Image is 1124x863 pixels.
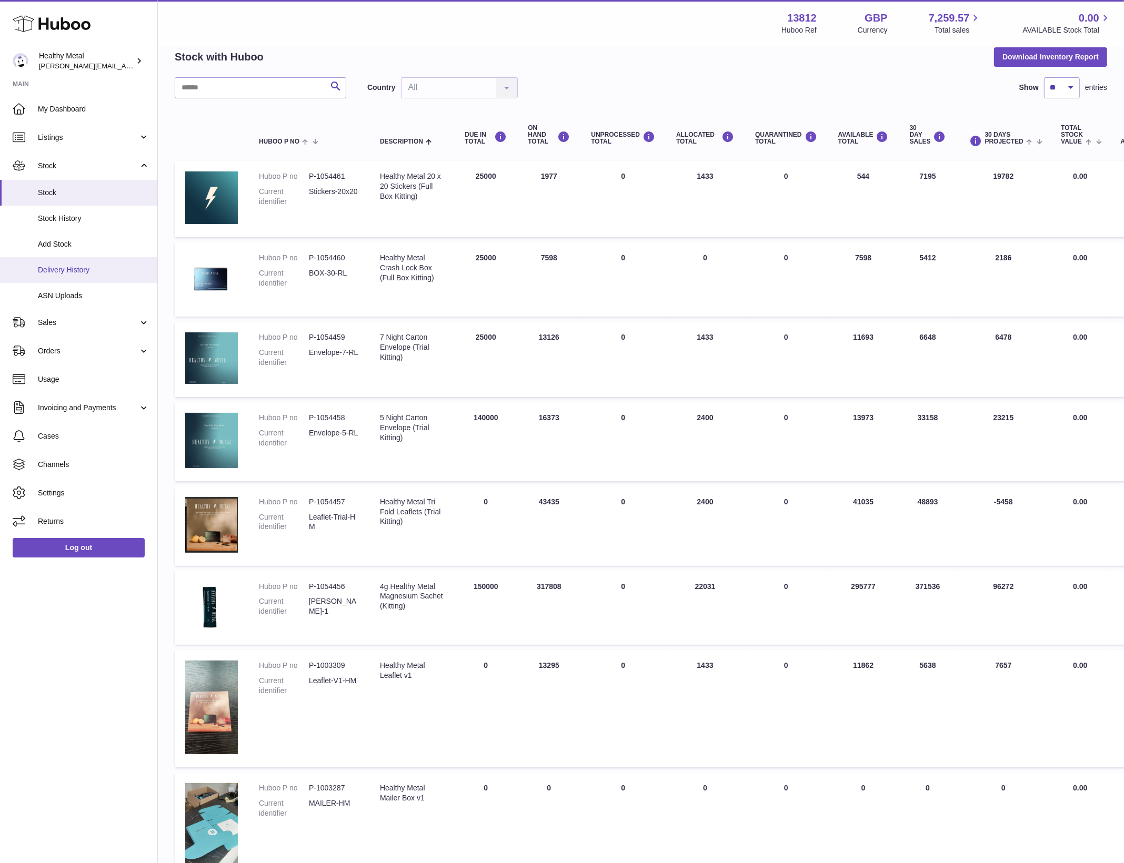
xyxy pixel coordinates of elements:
[1022,11,1111,35] a: 0.00 AVAILABLE Stock Total
[666,242,745,317] td: 0
[309,413,359,423] dd: P-1054458
[1073,413,1087,422] span: 0.00
[185,332,238,384] img: product image
[38,291,149,301] span: ASN Uploads
[367,83,396,93] label: Country
[38,374,149,384] span: Usage
[580,571,666,645] td: 0
[259,798,309,818] dt: Current identifier
[828,402,899,481] td: 13973
[784,582,788,591] span: 0
[38,104,149,114] span: My Dashboard
[309,596,359,616] dd: [PERSON_NAME]-1
[899,161,957,237] td: 7195
[517,402,580,481] td: 16373
[454,161,517,237] td: 25000
[309,268,359,288] dd: BOX-30-RL
[666,161,745,237] td: 1433
[985,131,1023,145] span: 30 DAYS PROJECTED
[454,486,517,566] td: 0
[580,161,666,237] td: 0
[899,322,957,397] td: 6648
[465,131,507,145] div: DUE IN TOTAL
[175,50,264,64] h2: Stock with Huboo
[784,413,788,422] span: 0
[259,596,309,616] dt: Current identifier
[454,242,517,317] td: 25000
[781,25,817,35] div: Huboo Ref
[828,242,899,317] td: 7598
[580,402,666,481] td: 0
[1061,125,1083,146] span: Total stock value
[309,497,359,507] dd: P-1054457
[309,512,359,532] dd: Leaflet-Trial-HM
[454,322,517,397] td: 25000
[185,171,238,224] img: product image
[1073,498,1087,506] span: 0.00
[259,413,309,423] dt: Huboo P no
[1073,253,1087,262] span: 0.00
[676,131,734,145] div: ALLOCATED Total
[580,650,666,767] td: 0
[784,784,788,792] span: 0
[38,133,138,143] span: Listings
[309,171,359,181] dd: P-1054461
[957,161,1051,237] td: 19782
[784,333,788,341] span: 0
[517,242,580,317] td: 7598
[259,138,299,145] span: Huboo P no
[38,460,149,470] span: Channels
[13,53,28,69] img: jose@healthy-metal.com
[309,253,359,263] dd: P-1054460
[309,348,359,368] dd: Envelope-7-RL
[899,650,957,767] td: 5638
[1022,25,1111,35] span: AVAILABLE Stock Total
[591,131,655,145] div: UNPROCESSED Total
[828,650,899,767] td: 11862
[309,798,359,818] dd: MAILER-HM
[957,402,1051,481] td: 23215
[957,242,1051,317] td: 2186
[957,571,1051,645] td: 96272
[828,161,899,237] td: 544
[784,172,788,180] span: 0
[1073,784,1087,792] span: 0.00
[755,131,817,145] div: QUARANTINED Total
[580,486,666,566] td: 0
[38,214,149,224] span: Stock History
[1079,11,1099,25] span: 0.00
[259,253,309,263] dt: Huboo P no
[1073,582,1087,591] span: 0.00
[517,322,580,397] td: 13126
[784,661,788,669] span: 0
[666,650,745,767] td: 1433
[259,171,309,181] dt: Huboo P no
[1073,333,1087,341] span: 0.00
[666,571,745,645] td: 22031
[838,131,889,145] div: AVAILABLE Total
[380,661,444,681] div: Healthy Metal Leaflet v1
[13,538,145,557] a: Log out
[899,571,957,645] td: 371536
[259,332,309,342] dt: Huboo P no
[380,413,444,443] div: 5 Night Carton Envelope (Trial Kitting)
[259,348,309,368] dt: Current identifier
[380,253,444,283] div: Healthy Metal Crash Lock Box (Full Box Kitting)
[380,783,444,803] div: Healthy Metal Mailer Box v1
[259,428,309,448] dt: Current identifier
[309,428,359,448] dd: Envelope-5-RL
[38,346,138,356] span: Orders
[828,486,899,566] td: 41035
[1073,661,1087,669] span: 0.00
[38,516,149,526] span: Returns
[929,11,982,35] a: 7,259.57 Total sales
[185,661,238,754] img: product image
[39,62,211,70] span: [PERSON_NAME][EMAIL_ADDRESS][DOMAIN_NAME]
[309,661,359,671] dd: P-1003309
[309,187,359,207] dd: Stickers-20x20
[38,403,138,413] span: Invoicing and Payments
[787,11,817,25] strong: 13812
[454,402,517,481] td: 140000
[899,402,957,481] td: 33158
[517,161,580,237] td: 1977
